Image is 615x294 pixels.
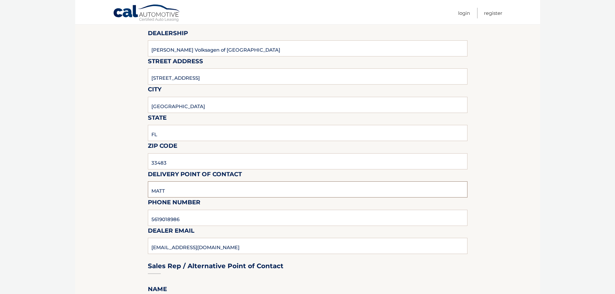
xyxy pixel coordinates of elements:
label: City [148,85,161,96]
a: Register [484,8,502,18]
label: State [148,113,167,125]
label: Delivery Point of Contact [148,169,242,181]
label: Dealer Email [148,226,194,238]
label: Zip Code [148,141,177,153]
a: Login [458,8,470,18]
label: Phone Number [148,198,200,209]
label: Street Address [148,56,203,68]
label: Dealership [148,28,188,40]
a: Cal Automotive [113,4,181,23]
h3: Sales Rep / Alternative Point of Contact [148,262,283,270]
